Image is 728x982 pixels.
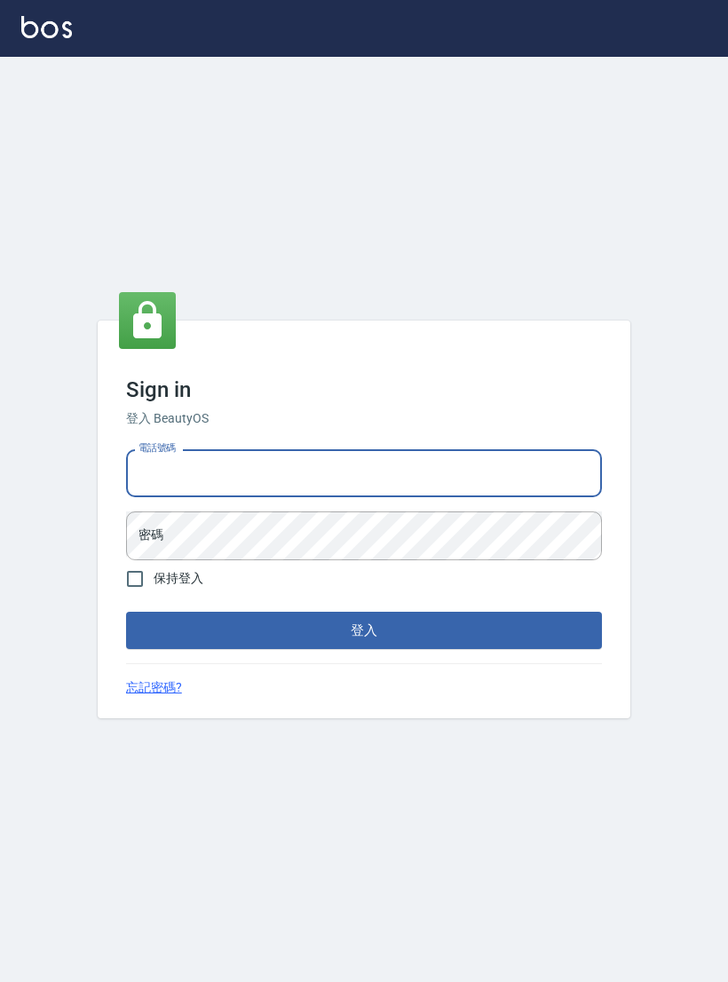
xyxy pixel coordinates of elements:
a: 忘記密碼? [126,678,182,697]
h3: Sign in [126,377,602,402]
span: 保持登入 [154,569,203,588]
label: 電話號碼 [138,441,176,455]
h6: 登入 BeautyOS [126,409,602,428]
img: Logo [21,16,72,38]
button: 登入 [126,612,602,649]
